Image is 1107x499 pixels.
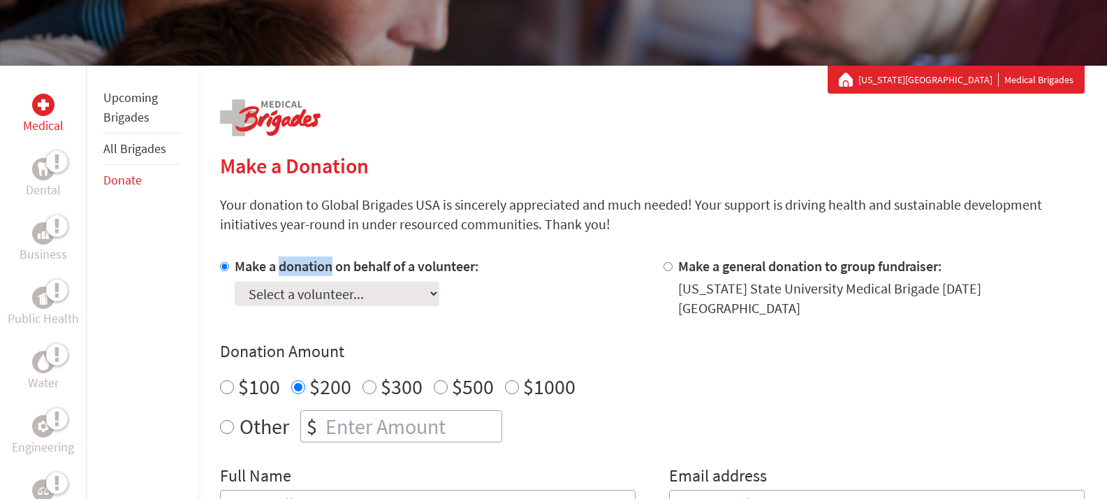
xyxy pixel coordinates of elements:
div: Public Health [32,287,54,309]
label: $500 [452,373,494,400]
p: Medical [23,116,64,136]
label: $1000 [523,373,576,400]
a: Public HealthPublic Health [8,287,79,328]
h4: Donation Amount [220,340,1085,363]
p: Business [20,245,67,264]
img: Water [38,354,49,370]
a: Donate [103,172,142,188]
p: Dental [26,180,61,200]
div: Business [32,222,54,245]
li: Donate [103,165,181,196]
label: Other [240,410,289,442]
a: EngineeringEngineering [12,415,74,457]
a: WaterWater [28,351,59,393]
a: [US_STATE][GEOGRAPHIC_DATA] [858,73,999,87]
label: $300 [381,373,423,400]
a: DentalDental [26,158,61,200]
a: MedicalMedical [23,94,64,136]
p: Water [28,373,59,393]
div: Medical [32,94,54,116]
a: Upcoming Brigades [103,89,158,125]
p: Engineering [12,437,74,457]
div: Dental [32,158,54,180]
img: Engineering [38,421,49,432]
input: Enter Amount [323,411,501,442]
label: Make a donation on behalf of a volunteer: [235,257,479,275]
p: Your donation to Global Brigades USA is sincerely appreciated and much needed! Your support is dr... [220,195,1085,234]
label: $100 [238,373,280,400]
img: Medical [38,99,49,110]
label: Email address [669,465,767,490]
label: Make a general donation to group fundraiser: [678,257,942,275]
img: Public Health [38,291,49,305]
p: Public Health [8,309,79,328]
img: Legal Empowerment [38,486,49,495]
div: Engineering [32,415,54,437]
a: All Brigades [103,140,166,157]
img: logo-medical.png [220,99,321,136]
img: Dental [38,162,49,175]
div: [US_STATE] State University Medical Brigade [DATE] [GEOGRAPHIC_DATA] [678,279,1085,318]
div: Medical Brigades [839,73,1073,87]
li: Upcoming Brigades [103,82,181,133]
img: Business [38,228,49,239]
div: Water [32,351,54,373]
h2: Make a Donation [220,153,1085,178]
div: $ [301,411,323,442]
a: BusinessBusiness [20,222,67,264]
label: $200 [309,373,351,400]
li: All Brigades [103,133,181,165]
label: Full Name [220,465,291,490]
